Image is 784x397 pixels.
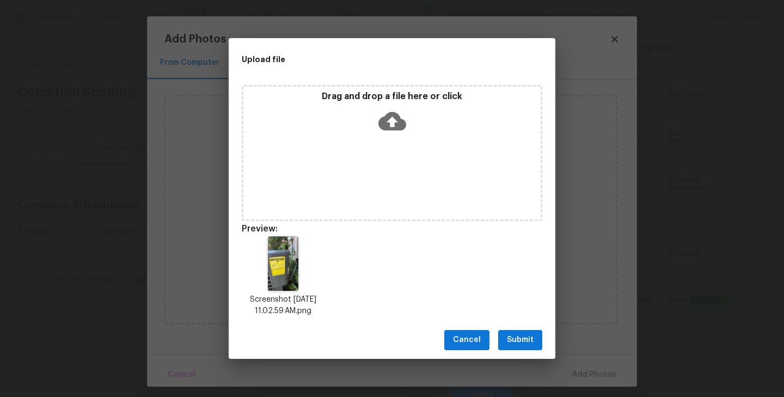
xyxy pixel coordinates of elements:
[444,330,489,350] button: Cancel
[453,333,481,347] span: Cancel
[243,91,541,102] p: Drag and drop a file here or click
[268,236,298,291] img: E92sd2gAAAABJRU5ErkJggg==
[507,333,534,347] span: Submit
[498,330,542,350] button: Submit
[242,294,324,317] p: Screenshot [DATE] 11.02.59 AM.png
[242,53,493,65] h2: Upload file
